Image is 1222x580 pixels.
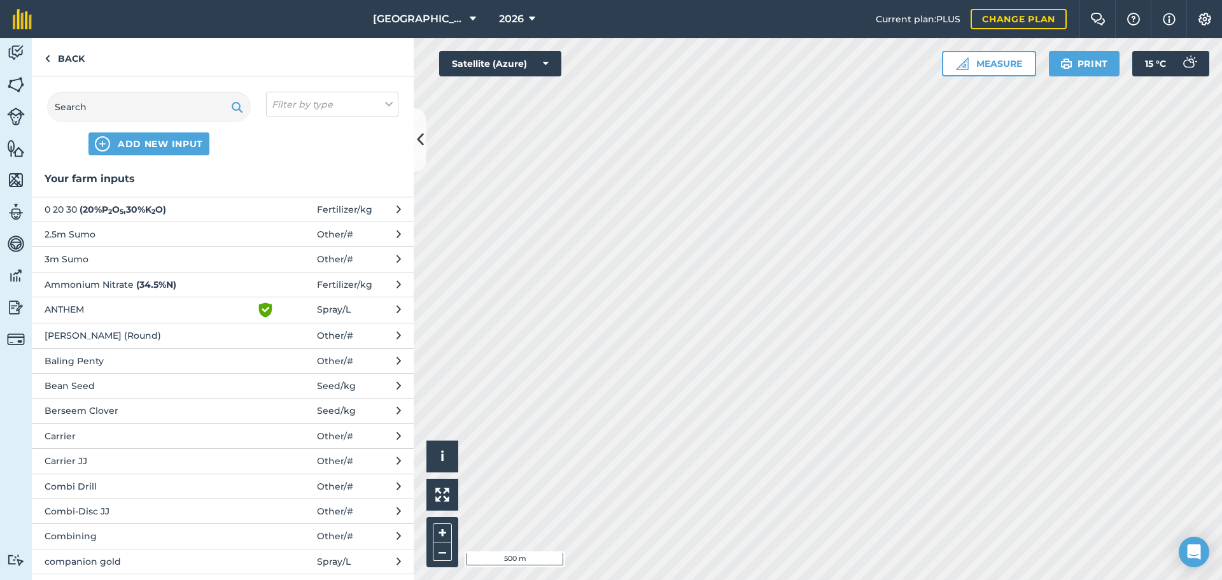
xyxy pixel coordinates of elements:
[13,9,32,29] img: fieldmargin Logo
[1049,51,1120,76] button: Print
[45,202,253,216] span: 0 20 30
[32,197,414,222] button: 0 20 30 (20%P2O5,30%K2O)Fertilizer/kg
[45,354,253,368] span: Baling Penty
[32,373,414,398] button: Bean Seed Seed/kg
[231,99,243,115] img: svg+xml;base64,PHN2ZyB4bWxucz0iaHR0cDovL3d3dy53My5vcmcvMjAwMC9zdmciIHdpZHRoPSIxOSIgaGVpZ2h0PSIyNC...
[95,136,110,152] img: svg+xml;base64,PHN2ZyB4bWxucz0iaHR0cDovL3d3dy53My5vcmcvMjAwMC9zdmciIHdpZHRoPSIxNCIgaGVpZ2h0PSIyNC...
[118,138,203,150] span: ADD NEW INPUT
[317,479,353,493] span: Other / #
[439,51,561,76] button: Satellite (Azure)
[7,298,25,317] img: svg+xml;base64,PD94bWwgdmVyc2lvbj0iMS4wIiBlbmNvZGluZz0idXRmLTgiPz4KPCEtLSBHZW5lcmF0b3I6IEFkb2JlIE...
[32,272,414,297] button: Ammonium Nitrate (34.5%N)Fertilizer/kg
[32,549,414,574] button: companion gold Spray/L
[956,57,969,70] img: Ruler icon
[317,202,372,216] span: Fertilizer / kg
[32,348,414,373] button: Baling Penty Other/#
[45,278,253,292] span: Ammonium Nitrate
[45,51,50,66] img: svg+xml;base64,PHN2ZyB4bWxucz0iaHR0cDovL3d3dy53My5vcmcvMjAwMC9zdmciIHdpZHRoPSI5IiBoZWlnaHQ9IjI0Ii...
[317,404,356,418] span: Seed / kg
[45,555,253,569] span: companion gold
[32,523,414,548] button: Combining Other/#
[433,523,452,542] button: +
[317,454,353,468] span: Other / #
[1060,56,1072,71] img: svg+xml;base64,PHN2ZyB4bWxucz0iaHR0cDovL3d3dy53My5vcmcvMjAwMC9zdmciIHdpZHRoPSIxOSIgaGVpZ2h0PSIyNC...
[45,479,253,493] span: Combi Drill
[1145,51,1166,76] span: 15 ° C
[1197,13,1212,25] img: A cog icon
[433,542,452,561] button: –
[7,139,25,158] img: svg+xml;base64,PHN2ZyB4bWxucz0iaHR0cDovL3d3dy53My5vcmcvMjAwMC9zdmciIHdpZHRoPSI1NiIgaGVpZ2h0PSI2MC...
[7,234,25,253] img: svg+xml;base64,PD94bWwgdmVyc2lvbj0iMS4wIiBlbmNvZGluZz0idXRmLTgiPz4KPCEtLSBHZW5lcmF0b3I6IEFkb2JlIE...
[971,9,1067,29] a: Change plan
[440,448,444,464] span: i
[32,474,414,499] button: Combi Drill Other/#
[32,297,414,323] button: ANTHEM Spray/L
[317,329,353,343] span: Other / #
[120,208,123,216] sub: 5
[7,43,25,62] img: svg+xml;base64,PD94bWwgdmVyc2lvbj0iMS4wIiBlbmNvZGluZz0idXRmLTgiPz4KPCEtLSBHZW5lcmF0b3I6IEFkb2JlIE...
[45,429,253,443] span: Carrier
[32,423,414,448] button: Carrier Other/#
[45,302,253,318] span: ANTHEM
[426,441,458,472] button: i
[136,279,176,290] strong: ( 34.5 % N )
[317,504,353,518] span: Other / #
[7,554,25,566] img: svg+xml;base64,PD94bWwgdmVyc2lvbj0iMS4wIiBlbmNvZGluZz0idXRmLTgiPz4KPCEtLSBHZW5lcmF0b3I6IEFkb2JlIE...
[317,529,353,543] span: Other / #
[7,75,25,94] img: svg+xml;base64,PHN2ZyB4bWxucz0iaHR0cDovL3d3dy53My5vcmcvMjAwMC9zdmciIHdpZHRoPSI1NiIgaGVpZ2h0PSI2MC...
[272,97,333,111] em: Filter by type
[7,108,25,125] img: svg+xml;base64,PD94bWwgdmVyc2lvbj0iMS4wIiBlbmNvZGluZz0idXRmLTgiPz4KPCEtLSBHZW5lcmF0b3I6IEFkb2JlIE...
[32,398,414,423] button: Berseem Clover Seed/kg
[317,379,356,393] span: Seed / kg
[317,227,353,241] span: Other / #
[32,499,414,523] button: Combi-Disc JJ Other/#
[45,454,253,468] span: Carrier JJ
[7,266,25,285] img: svg+xml;base64,PD94bWwgdmVyc2lvbj0iMS4wIiBlbmNvZGluZz0idXRmLTgiPz4KPCEtLSBHZW5lcmF0b3I6IEFkb2JlIE...
[317,555,351,569] span: Spray / L
[88,132,209,155] button: ADD NEW INPUT
[45,329,253,343] span: [PERSON_NAME] (Round)
[876,12,960,26] span: Current plan : PLUS
[942,51,1036,76] button: Measure
[317,302,351,318] span: Spray / L
[32,171,414,187] h3: Your farm inputs
[317,429,353,443] span: Other / #
[435,488,449,502] img: Four arrows, one pointing top left, one top right, one bottom right and the last bottom left
[47,92,251,122] input: Search
[45,379,253,393] span: Bean Seed
[80,204,166,215] strong: ( 20 % P O , 30 % K O )
[45,529,253,543] span: Combining
[1179,537,1209,567] div: Open Intercom Messenger
[108,208,112,216] sub: 2
[45,252,253,266] span: 3m Sumo
[45,404,253,418] span: Berseem Clover
[32,246,414,271] button: 3m Sumo Other/#
[32,222,414,246] button: 2.5m Sumo Other/#
[1176,51,1202,76] img: svg+xml;base64,PD94bWwgdmVyc2lvbj0iMS4wIiBlbmNvZGluZz0idXRmLTgiPz4KPCEtLSBHZW5lcmF0b3I6IEFkb2JlIE...
[7,330,25,348] img: svg+xml;base64,PD94bWwgdmVyc2lvbj0iMS4wIiBlbmNvZGluZz0idXRmLTgiPz4KPCEtLSBHZW5lcmF0b3I6IEFkb2JlIE...
[373,11,465,27] span: [GEOGRAPHIC_DATA]
[499,11,524,27] span: 2026
[266,92,398,117] button: Filter by type
[7,202,25,222] img: svg+xml;base64,PD94bWwgdmVyc2lvbj0iMS4wIiBlbmNvZGluZz0idXRmLTgiPz4KPCEtLSBHZW5lcmF0b3I6IEFkb2JlIE...
[317,354,353,368] span: Other / #
[1126,13,1141,25] img: A question mark icon
[317,252,353,266] span: Other / #
[45,504,253,518] span: Combi-Disc JJ
[1163,11,1176,27] img: svg+xml;base64,PHN2ZyB4bWxucz0iaHR0cDovL3d3dy53My5vcmcvMjAwMC9zdmciIHdpZHRoPSIxNyIgaGVpZ2h0PSIxNy...
[1132,51,1209,76] button: 15 °C
[7,171,25,190] img: svg+xml;base64,PHN2ZyB4bWxucz0iaHR0cDovL3d3dy53My5vcmcvMjAwMC9zdmciIHdpZHRoPSI1NiIgaGVpZ2h0PSI2MC...
[45,227,253,241] span: 2.5m Sumo
[317,278,372,292] span: Fertilizer / kg
[32,448,414,473] button: Carrier JJ Other/#
[32,38,97,76] a: Back
[151,208,155,216] sub: 2
[1090,13,1106,25] img: Two speech bubbles overlapping with the left bubble in the forefront
[32,323,414,348] button: [PERSON_NAME] (Round) Other/#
